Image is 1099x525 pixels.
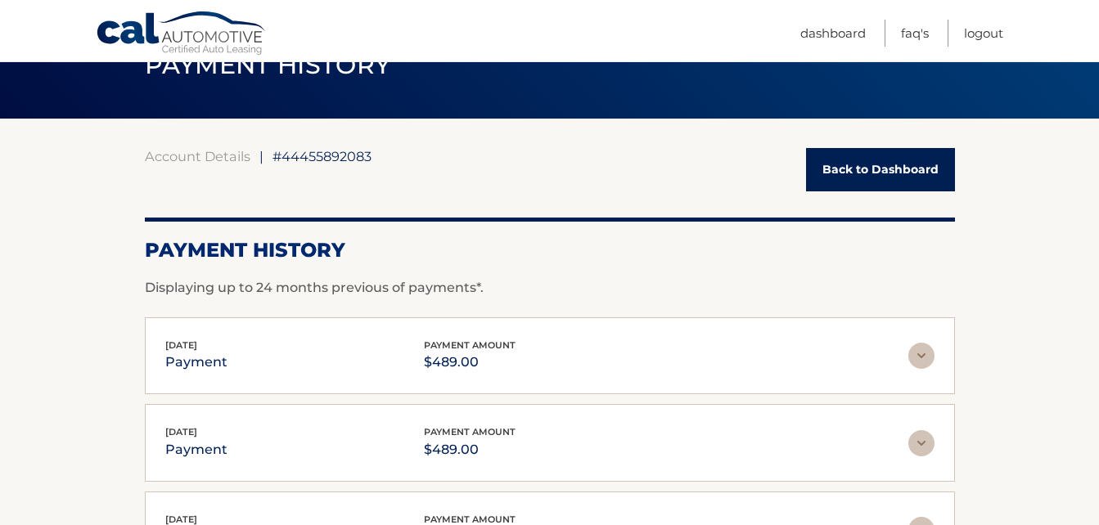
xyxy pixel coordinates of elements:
a: Dashboard [800,20,866,47]
p: payment [165,351,227,374]
span: payment amount [424,514,516,525]
img: accordion-rest.svg [908,430,935,456]
h2: Payment History [145,238,955,262]
span: [DATE] [165,339,197,351]
span: payment amount [424,426,516,437]
span: | [259,148,263,164]
p: $489.00 [424,438,516,461]
p: payment [165,438,227,461]
p: $489.00 [424,351,516,374]
span: PAYMENT HISTORY [145,50,391,80]
span: [DATE] [165,426,197,437]
a: Cal Automotive [96,11,268,58]
a: Back to Dashboard [806,148,955,191]
p: Displaying up to 24 months previous of payments*. [145,278,955,298]
span: [DATE] [165,514,197,525]
span: payment amount [424,339,516,351]
img: accordion-rest.svg [908,343,935,369]
a: FAQ's [901,20,929,47]
span: #44455892083 [272,148,372,164]
a: Account Details [145,148,250,164]
a: Logout [964,20,1003,47]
